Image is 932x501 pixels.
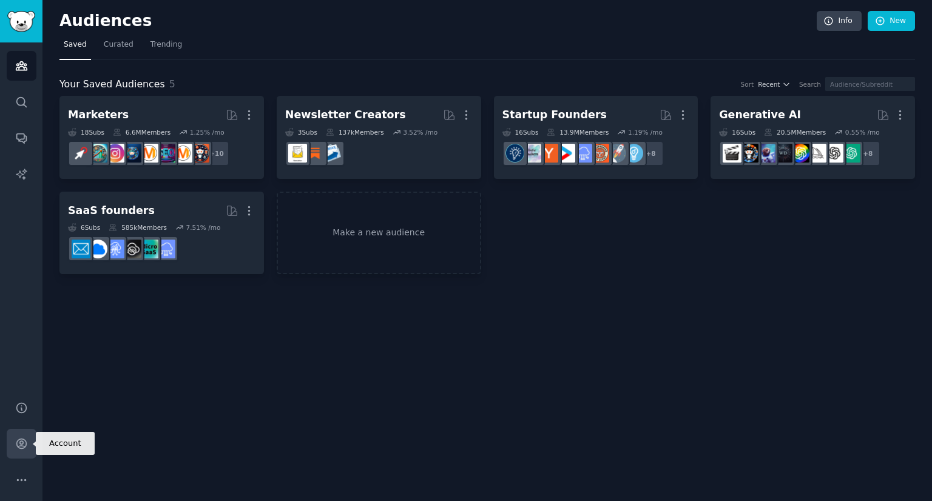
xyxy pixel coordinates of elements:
div: 3 Sub s [285,128,317,136]
div: + 8 [855,141,880,166]
a: Curated [100,35,138,60]
img: Affiliatemarketing [89,144,107,163]
div: 20.5M Members [764,128,826,136]
img: startups [607,144,626,163]
img: digital_marketing [123,144,141,163]
a: Make a new audience [277,192,481,275]
img: InstagramMarketing [106,144,124,163]
div: 3.52 % /mo [403,128,437,136]
div: 137k Members [326,128,384,136]
img: microsaas [140,240,158,258]
div: 16 Sub s [719,128,755,136]
img: SaaS [157,240,175,258]
span: Saved [64,39,87,50]
img: indiehackers [522,144,541,163]
div: 585k Members [109,223,167,232]
a: SaaS founders6Subs585kMembers7.51% /moSaaSmicrosaasNoCodeSaaSSaaSSalesB2BSaaSSaaS_Email_Marketing [59,192,264,275]
button: Recent [758,80,791,89]
img: EntrepreneurRideAlong [590,144,609,163]
a: Saved [59,35,91,60]
div: 16 Sub s [502,128,539,136]
img: socialmedia [191,144,209,163]
img: Substack [305,144,324,163]
img: GummySearch logo [7,11,35,32]
img: Newsletters [288,144,307,163]
img: aiArt [740,144,758,163]
img: weirddalle [774,144,792,163]
img: OpenAI [825,144,843,163]
h2: Audiences [59,12,817,31]
img: startup [556,144,575,163]
div: 13.9M Members [547,128,609,136]
img: PPC [72,144,90,163]
div: 7.51 % /mo [186,223,220,232]
img: StableDiffusion [757,144,775,163]
a: New [868,11,915,32]
div: 6.6M Members [113,128,171,136]
div: 1.25 % /mo [190,128,225,136]
img: Entrepreneur [624,144,643,163]
a: Newsletter Creators3Subs137kMembers3.52% /moEmailmarketingSubstackNewsletters [277,96,481,179]
input: Audience/Subreddit [825,77,915,91]
div: Search [799,80,821,89]
a: Marketers18Subs6.6MMembers1.25% /mo+10socialmediamarketingSEODigitalMarketingdigital_marketingIns... [59,96,264,179]
img: GPT3 [791,144,809,163]
img: SaaS_Email_Marketing [72,240,90,258]
img: DigitalMarketing [140,144,158,163]
div: 0.55 % /mo [845,128,880,136]
img: midjourney [808,144,826,163]
img: marketing [174,144,192,163]
div: 1.19 % /mo [628,128,663,136]
div: Generative AI [719,107,801,123]
img: aivideo [723,144,741,163]
span: 5 [169,78,175,90]
div: + 10 [204,141,229,166]
span: Trending [150,39,182,50]
img: SaaS [573,144,592,163]
img: SEO [157,144,175,163]
div: SaaS founders [68,203,155,218]
img: Entrepreneurship [505,144,524,163]
a: Trending [146,35,186,60]
img: NoCodeSaaS [123,240,141,258]
img: Emailmarketing [322,144,341,163]
a: Generative AI16Subs20.5MMembers0.55% /mo+8ChatGPTOpenAImidjourneyGPT3weirddalleStableDiffusionaiA... [711,96,915,179]
span: Recent [758,80,780,89]
div: Sort [741,80,754,89]
span: Curated [104,39,133,50]
a: Info [817,11,862,32]
div: Newsletter Creators [285,107,406,123]
div: 6 Sub s [68,223,100,232]
img: ChatGPT [842,144,860,163]
span: Your Saved Audiences [59,77,165,92]
div: + 8 [638,141,664,166]
img: SaaSSales [106,240,124,258]
div: 18 Sub s [68,128,104,136]
div: Startup Founders [502,107,607,123]
a: Startup Founders16Subs13.9MMembers1.19% /mo+8EntrepreneurstartupsEntrepreneurRideAlongSaaSstartup... [494,96,698,179]
img: B2BSaaS [89,240,107,258]
img: ycombinator [539,144,558,163]
div: Marketers [68,107,129,123]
